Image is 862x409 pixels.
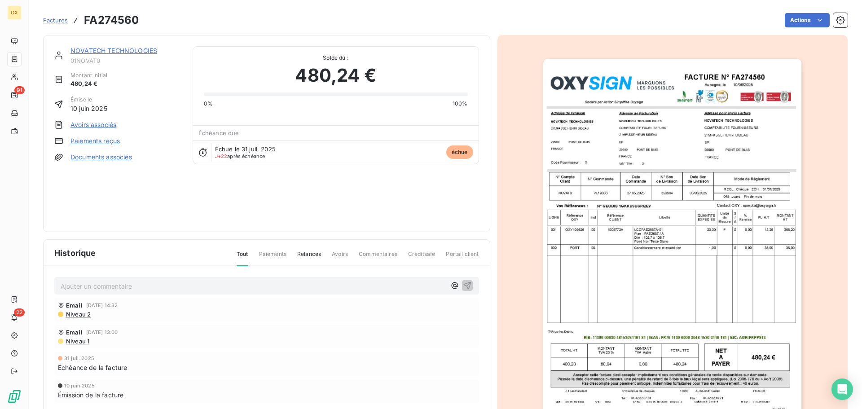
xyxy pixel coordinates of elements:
[66,329,83,336] span: Email
[7,5,22,20] div: OX
[215,154,265,159] span: après échéance
[65,338,89,345] span: Niveau 1
[86,303,118,308] span: [DATE] 14:32
[70,79,107,88] span: 480,24 €
[215,153,228,159] span: J+22
[259,250,286,265] span: Paiements
[65,311,91,318] span: Niveau 2
[66,302,83,309] span: Email
[70,153,132,162] a: Documents associés
[198,129,239,136] span: Échéance due
[70,104,107,113] span: 10 juin 2025
[408,250,435,265] span: Creditsafe
[359,250,397,265] span: Commentaires
[58,390,123,400] span: Émission de la facture
[453,100,468,108] span: 100%
[332,250,348,265] span: Avoirs
[831,378,853,400] div: Open Intercom Messenger
[70,47,157,54] a: NOVATECH TECHNOLOGIES
[215,145,276,153] span: Échue le 31 juil. 2025
[446,250,479,265] span: Portail client
[70,136,120,145] a: Paiements reçus
[14,308,25,317] span: 22
[43,17,68,24] span: Factures
[7,88,21,102] a: 91
[84,12,139,28] h3: FA274560
[86,330,118,335] span: [DATE] 13:00
[64,356,94,361] span: 31 juil. 2025
[64,383,95,388] span: 10 juin 2025
[237,250,248,266] span: Tout
[297,250,321,265] span: Relances
[14,86,25,94] span: 91
[70,96,107,104] span: Émise le
[295,62,376,89] span: 480,24 €
[58,363,127,372] span: Échéance de la facture
[70,57,182,64] span: 01NOVAT0
[7,389,22,404] img: Logo LeanPay
[43,16,68,25] a: Factures
[70,120,116,129] a: Avoirs associés
[204,100,213,108] span: 0%
[70,71,107,79] span: Montant initial
[446,145,473,159] span: échue
[54,247,96,259] span: Historique
[785,13,830,27] button: Actions
[204,54,468,62] span: Solde dû :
